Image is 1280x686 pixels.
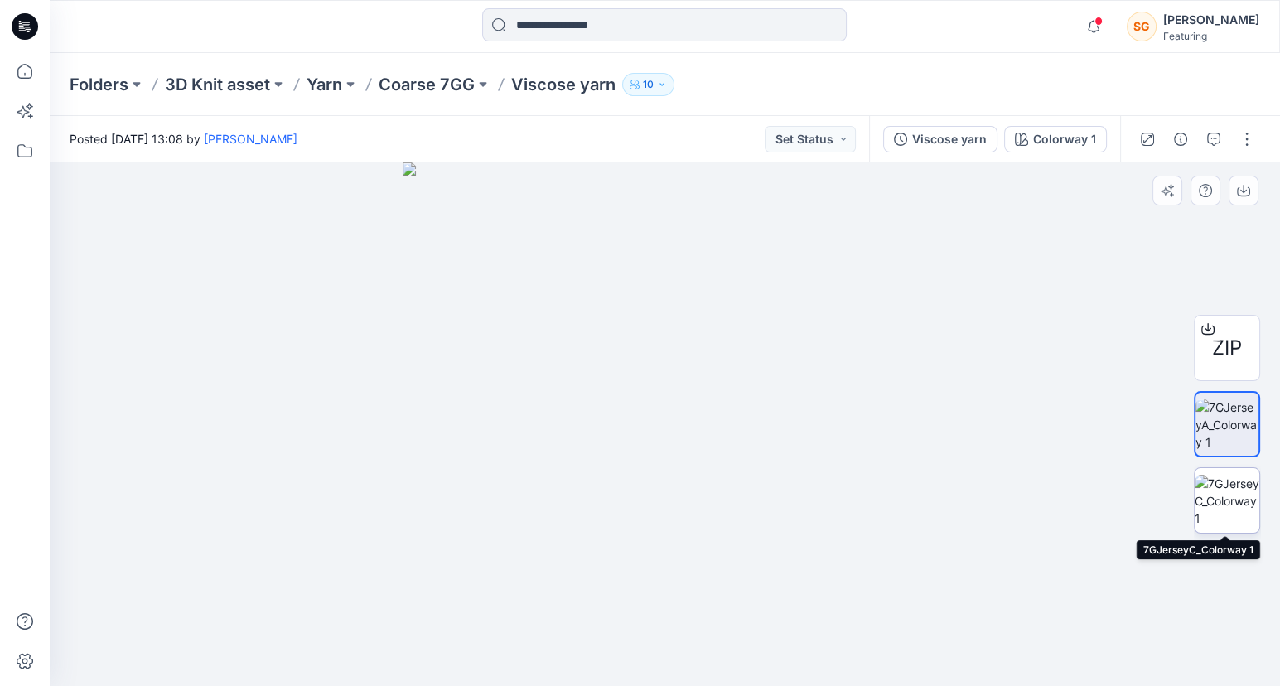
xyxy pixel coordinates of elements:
div: [PERSON_NAME] [1163,10,1259,30]
button: Details [1167,126,1194,152]
img: eyJhbGciOiJIUzI1NiIsImtpZCI6IjAiLCJzbHQiOiJzZXMiLCJ0eXAiOiJKV1QifQ.eyJkYXRhIjp7InR5cGUiOiJzdG9yYW... [403,162,926,686]
button: Viscose yarn [883,126,997,152]
a: Folders [70,73,128,96]
div: SG [1127,12,1157,41]
a: Yarn [307,73,342,96]
span: Posted [DATE] 13:08 by [70,130,297,147]
button: Colorway 1 [1004,126,1107,152]
a: 3D Knit asset [165,73,270,96]
p: Viscose yarn [511,73,616,96]
img: 7GJerseyA_Colorway 1 [1195,399,1258,451]
span: ZIP [1212,333,1242,363]
p: 10 [643,75,654,94]
a: Coarse 7GG [379,73,475,96]
img: 7GJerseyC_Colorway 1 [1195,475,1259,527]
a: [PERSON_NAME] [204,132,297,146]
div: Featuring [1163,30,1259,42]
div: Viscose yarn [912,130,987,148]
div: Colorway 1 [1033,130,1096,148]
button: 10 [622,73,674,96]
